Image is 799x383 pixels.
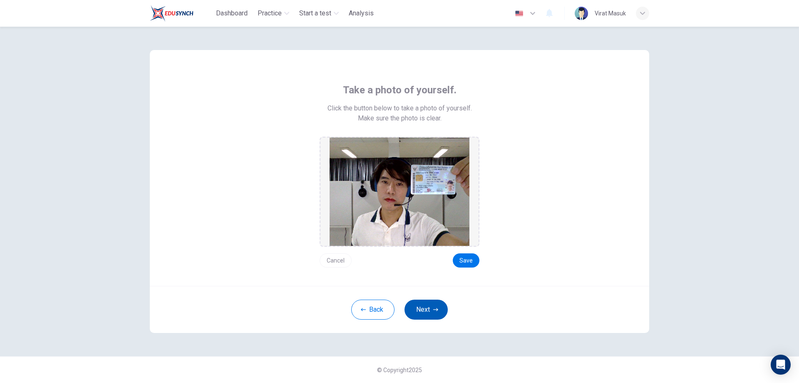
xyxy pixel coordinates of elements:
[453,253,479,268] button: Save
[575,7,588,20] img: Profile picture
[343,83,457,97] span: Take a photo of yourself.
[254,6,293,21] button: Practice
[514,10,524,17] img: en
[330,138,469,246] img: preview screemshot
[150,5,194,22] img: Train Test logo
[216,8,248,18] span: Dashboard
[299,8,331,18] span: Start a test
[595,8,626,18] div: Virat Masuk
[351,300,395,320] button: Back
[296,6,342,21] button: Start a test
[150,5,213,22] a: Train Test logo
[328,103,472,113] span: Click the button below to take a photo of yourself.
[213,6,251,21] button: Dashboard
[771,355,791,375] div: Open Intercom Messenger
[349,8,374,18] span: Analysis
[345,6,377,21] button: Analysis
[258,8,282,18] span: Practice
[377,367,422,373] span: © Copyright 2025
[358,113,442,123] span: Make sure the photo is clear.
[320,253,352,268] button: Cancel
[404,300,448,320] button: Next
